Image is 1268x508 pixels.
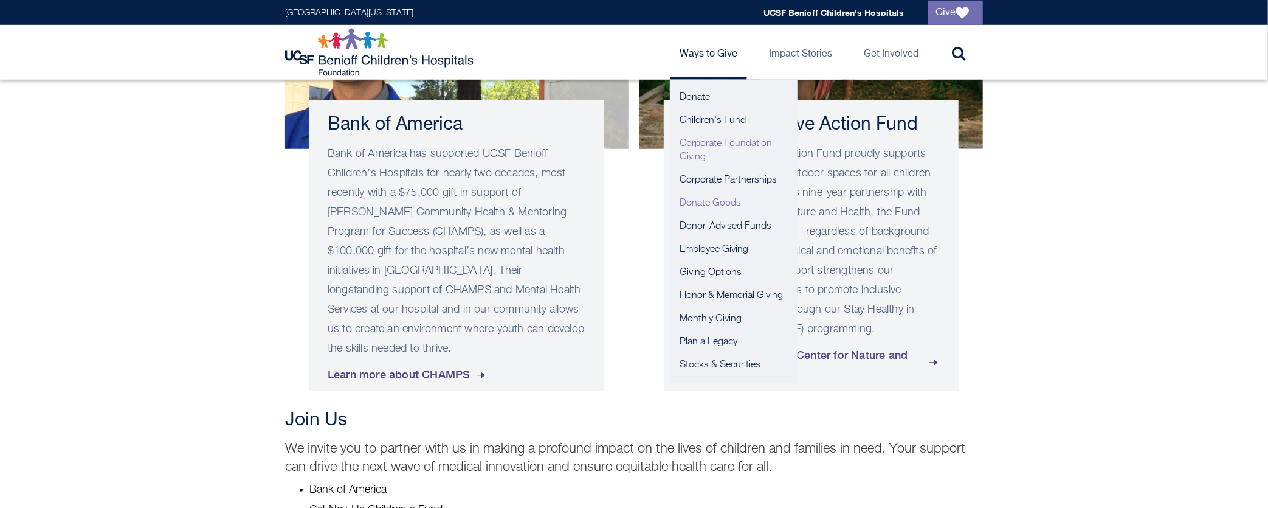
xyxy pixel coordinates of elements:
[670,307,798,330] a: Monthly Giving
[670,353,798,377] a: Stocks & Securities
[682,144,940,339] p: The REI Cooperative Action Fund proudly supports access to nature and outdoor spaces for all chil...
[670,238,798,261] a: Employee Giving
[328,144,586,358] p: Bank of America has supported UCSF Benioff Children’s Hospitals for nearly two decades, most rece...
[670,109,798,132] a: Children's Fund
[670,215,798,238] a: Donor-Advised Funds
[285,409,983,431] h3: Join Us
[682,114,940,136] h3: REI Cooperative Action Fund
[759,25,842,80] a: Impact Stories
[670,169,798,192] a: Corporate Partnerships
[285,28,477,77] img: Logo for UCSF Benioff Children's Hospitals Foundation
[670,132,798,169] a: Corporate Foundation Giving
[670,330,798,353] a: Plan a Legacy
[328,358,488,391] span: Learn more about CHAMPS
[854,25,928,80] a: Get Involved
[285,9,413,17] a: [GEOGRAPHIC_DATA][US_STATE]
[670,86,798,109] a: Donate
[670,192,798,215] a: Donate Goods
[309,482,983,498] li: Bank of America
[328,114,586,136] h3: Bank of America
[763,7,904,18] a: UCSF Benioff Children's Hospitals
[670,284,798,307] a: Honor & Memorial Giving
[682,339,940,385] span: Learn more about our Center for Nature and Health
[928,1,983,25] a: Give
[670,25,747,80] a: Ways to Give
[285,440,983,476] p: We invite you to partner with us in making a profound impact on the lives of children and familie...
[670,261,798,284] a: Giving Options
